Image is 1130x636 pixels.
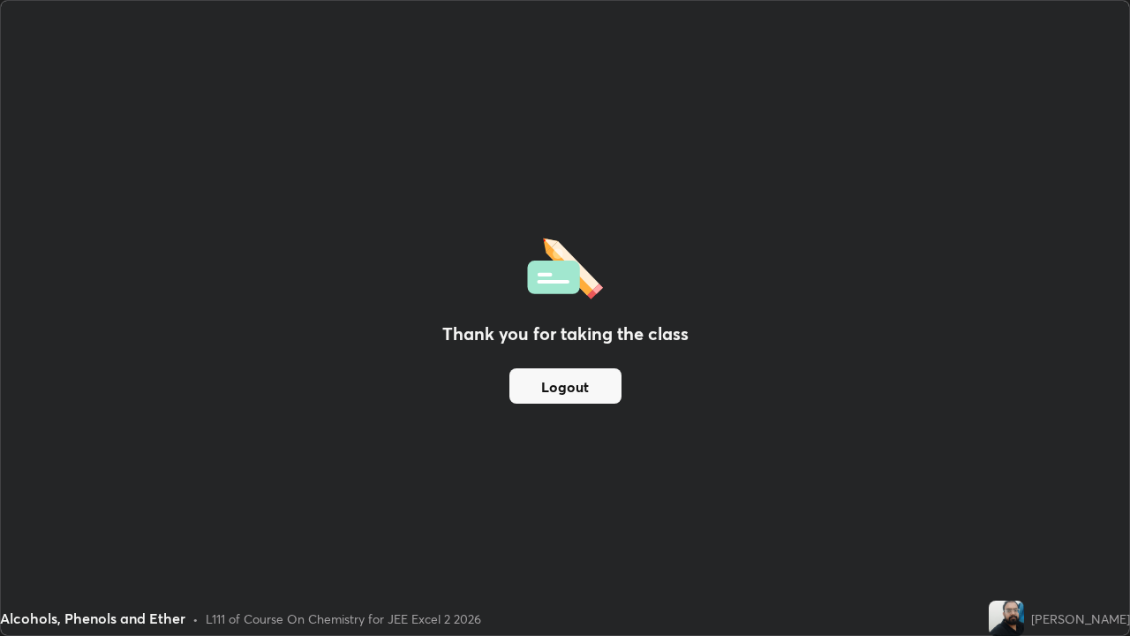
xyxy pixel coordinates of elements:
[989,601,1024,636] img: 43ce2ccaa3f94e769f93b6c8490396b9.jpg
[527,232,603,299] img: offlineFeedback.1438e8b3.svg
[206,609,481,628] div: L111 of Course On Chemistry for JEE Excel 2 2026
[442,321,689,347] h2: Thank you for taking the class
[1031,609,1130,628] div: [PERSON_NAME]
[509,368,621,404] button: Logout
[192,609,199,628] div: •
